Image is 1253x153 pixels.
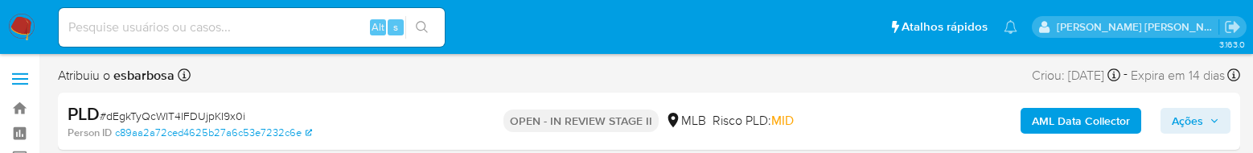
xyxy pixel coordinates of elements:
[393,19,398,35] span: s
[902,19,988,35] span: Atalhos rápidos
[1057,19,1219,35] p: alessandra.barbosa@mercadopago.com
[100,108,245,124] span: # dEgkTyQcWIT4lFDUjpKI9x0i
[1161,108,1230,134] button: Ações
[405,16,438,39] button: search-icon
[115,126,312,140] a: c89aa2a72ced4625b27a6c53e7232c6e
[665,112,706,130] div: MLB
[1032,108,1130,134] b: AML Data Collector
[503,110,659,132] p: OPEN - IN REVIEW STAGE II
[1032,64,1120,86] div: Criou: [DATE]
[110,66,175,85] b: esbarbosa
[1172,108,1203,134] span: Ações
[1131,67,1225,85] span: Expira em 14 dias
[1021,108,1141,134] button: AML Data Collector
[68,101,100,126] b: PLD
[713,112,794,130] span: Risco PLD:
[58,67,175,85] span: Atribuiu o
[1124,64,1128,86] span: -
[372,19,384,35] span: Alt
[1004,20,1017,34] a: Notificações
[59,17,445,38] input: Pesquise usuários ou casos...
[771,111,794,130] span: MID
[68,126,112,140] b: Person ID
[1224,19,1241,35] a: Sair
